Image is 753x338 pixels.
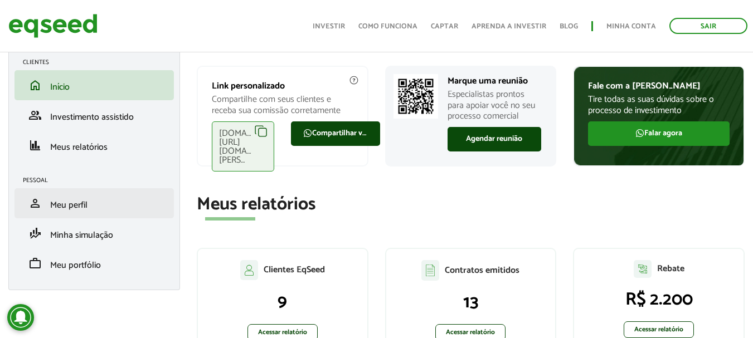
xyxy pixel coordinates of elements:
[624,321,694,338] a: Acessar relatório
[23,177,174,184] h2: Pessoal
[209,291,356,312] p: 9
[445,265,519,276] p: Contratos emitidos
[448,76,542,86] p: Marque uma reunião
[14,218,174,248] li: Minha simulação
[448,127,542,151] a: Agendar reunião
[358,23,417,30] a: Como funciona
[23,79,166,92] a: homeInício
[448,89,542,121] p: Especialistas prontos para apoiar você no seu processo comercial
[397,292,545,313] p: 13
[585,289,732,310] p: R$ 2.200
[472,23,546,30] a: Aprenda a investir
[197,195,745,214] h2: Meus relatórios
[588,94,730,115] p: Tire todas as suas dúvidas sobre o processo de investimento
[212,81,353,91] p: Link personalizado
[23,257,166,270] a: workMeu portfólio
[8,11,98,41] img: EqSeed
[23,109,166,122] a: groupInvestimento assistido
[28,227,42,240] span: finance_mode
[28,197,42,210] span: person
[393,74,438,119] img: Marcar reunião com consultor
[14,130,174,160] li: Meus relatórios
[14,248,174,278] li: Meu portfólio
[303,129,312,138] img: FaWhatsapp.svg
[291,121,380,146] a: Compartilhar via WhatsApp
[23,139,166,152] a: financeMeus relatórios
[23,197,166,210] a: personMeu perfil
[669,18,747,34] a: Sair
[50,228,113,243] span: Minha simulação
[50,140,108,155] span: Meus relatórios
[431,23,458,30] a: Captar
[50,198,88,213] span: Meu perfil
[50,80,70,95] span: Início
[28,79,42,92] span: home
[588,81,730,91] p: Fale com a [PERSON_NAME]
[23,59,174,66] h2: Clientes
[212,121,274,172] div: [DOMAIN_NAME][URL][DOMAIN_NAME][PERSON_NAME]
[28,257,42,270] span: work
[50,110,134,125] span: Investimento assistido
[421,260,439,281] img: agent-contratos.svg
[560,23,578,30] a: Blog
[50,258,101,273] span: Meu portfólio
[634,260,652,278] img: agent-relatorio.svg
[28,109,42,122] span: group
[14,100,174,130] li: Investimento assistido
[14,188,174,218] li: Meu perfil
[588,121,730,146] a: Falar agora
[23,227,166,240] a: finance_modeMinha simulação
[212,94,353,115] p: Compartilhe com seus clientes e receba sua comissão corretamente
[349,75,359,85] img: agent-meulink-info2.svg
[606,23,656,30] a: Minha conta
[264,264,325,275] p: Clientes EqSeed
[313,23,345,30] a: Investir
[14,70,174,100] li: Início
[28,139,42,152] span: finance
[240,260,258,280] img: agent-clientes.svg
[657,263,684,274] p: Rebate
[635,129,644,138] img: FaWhatsapp.svg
